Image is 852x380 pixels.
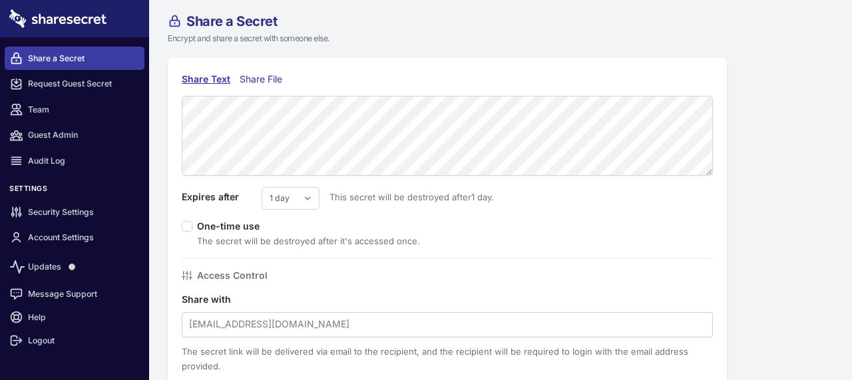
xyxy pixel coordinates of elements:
a: Share a Secret [5,47,144,70]
a: Updates [5,252,144,282]
a: Account Settings [5,226,144,250]
div: Share File [240,72,288,87]
label: Expires after [182,190,262,204]
a: Team [5,98,144,121]
p: Encrypt and share a secret with someone else. [168,33,801,45]
a: Logout [5,329,144,352]
h4: Access Control [197,268,268,283]
a: Request Guest Secret [5,73,144,96]
span: Share a Secret [186,15,277,28]
span: This secret will be destroyed after 1 day . [319,190,494,204]
label: One-time use [197,220,270,232]
a: Security Settings [5,200,144,224]
a: Guest Admin [5,124,144,147]
div: Share Text [182,72,230,87]
h3: Settings [5,184,144,198]
div: The secret will be destroyed after it's accessed once. [197,234,420,248]
label: Share with [182,292,262,307]
a: Help [5,305,144,329]
span: The secret link will be delivered via email to the recipient, and the recipient will be required ... [182,346,688,371]
a: Audit Log [5,149,144,172]
a: Message Support [5,282,144,305]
